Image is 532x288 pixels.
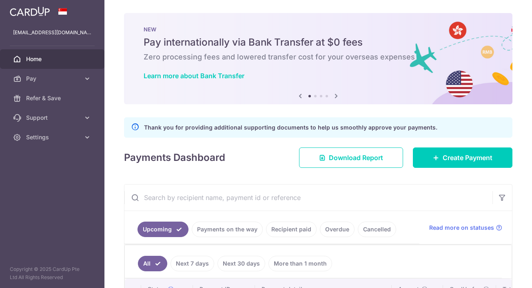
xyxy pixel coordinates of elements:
[413,147,512,168] a: Create Payment
[138,256,167,271] a: All
[443,153,492,163] span: Create Payment
[358,222,396,237] a: Cancelled
[26,133,80,141] span: Settings
[329,153,383,163] span: Download Report
[124,13,512,104] img: Bank transfer banner
[144,72,244,80] a: Learn more about Bank Transfer
[320,222,355,237] a: Overdue
[26,94,80,102] span: Refer & Save
[299,147,403,168] a: Download Report
[144,123,437,132] p: Thank you for providing additional supporting documents to help us smoothly approve your payments.
[124,150,225,165] h4: Payments Dashboard
[26,75,80,83] span: Pay
[429,224,502,232] a: Read more on statuses
[192,222,263,237] a: Payments on the way
[13,29,91,37] p: [EMAIL_ADDRESS][DOMAIN_NAME]
[429,224,494,232] span: Read more on statuses
[217,256,265,271] a: Next 30 days
[124,185,492,211] input: Search by recipient name, payment id or reference
[171,256,214,271] a: Next 7 days
[144,52,493,62] h6: Zero processing fees and lowered transfer cost for your overseas expenses
[10,7,50,16] img: CardUp
[26,114,80,122] span: Support
[479,264,524,284] iframe: Opens a widget where you can find more information
[266,222,317,237] a: Recipient paid
[26,55,80,63] span: Home
[144,26,493,33] p: NEW
[144,36,493,49] h5: Pay internationally via Bank Transfer at $0 fees
[137,222,188,237] a: Upcoming
[268,256,332,271] a: More than 1 month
